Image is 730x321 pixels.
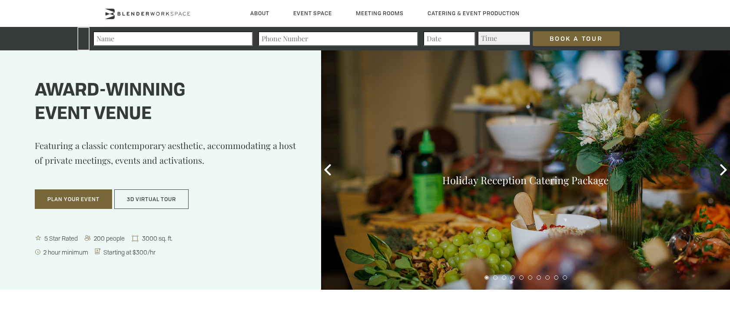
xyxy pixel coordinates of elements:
[114,189,189,209] button: 3D Virtual Tour
[35,79,299,126] h1: Award-winning event venue
[35,189,112,209] button: Plan Your Event
[442,173,609,187] a: Holiday Reception Catering Package
[92,234,127,242] span: 200 people
[93,31,253,46] input: Name
[258,31,418,46] input: Phone Number
[533,31,620,46] input: Book a Tour
[42,248,91,256] span: 2 hour minimum
[140,234,175,242] span: 3000 sq. ft.
[423,31,475,46] input: Date
[43,234,80,242] span: 5 Star Rated
[102,248,158,256] span: Starting at $300/hr
[35,138,299,181] p: Featuring a classic contemporary aesthetic, accommodating a host of private meetings, events and ...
